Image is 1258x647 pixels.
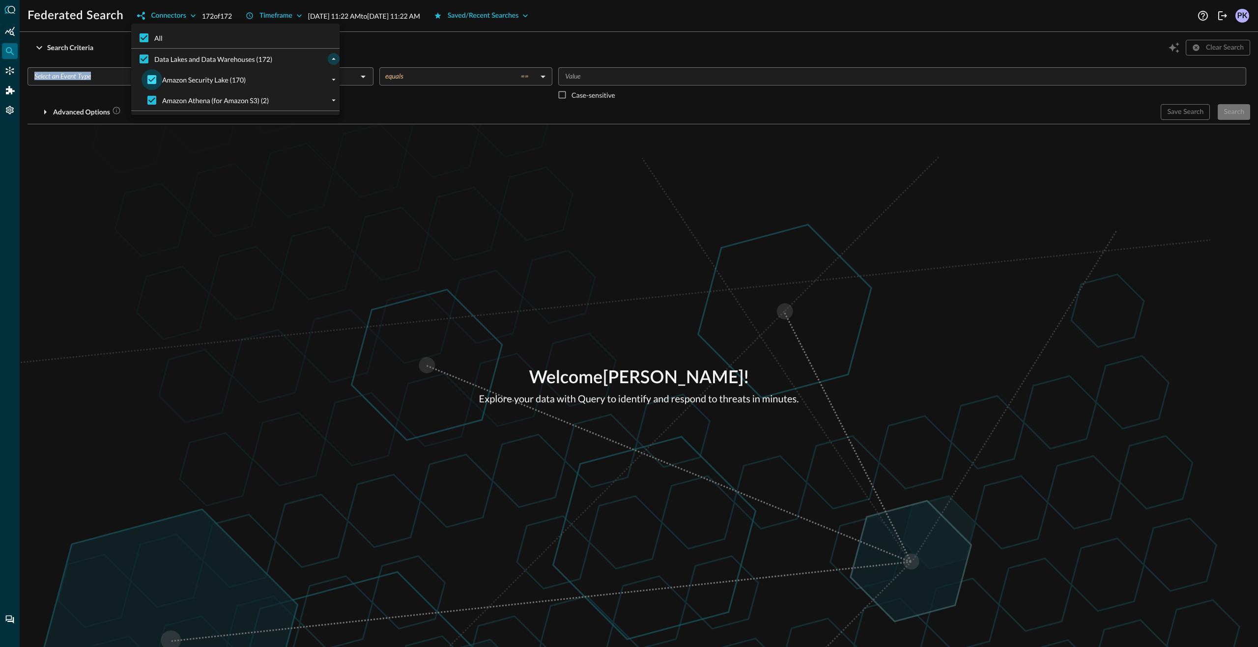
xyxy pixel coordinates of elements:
[162,95,269,106] span: Amazon Athena (for Amazon S3) (2)
[154,33,163,43] span: All
[328,53,340,65] button: collapse
[328,74,340,85] button: expand
[162,75,246,85] span: Amazon Security Lake (170)
[154,54,272,64] span: Data Lakes and Data Warehouses (172)
[328,94,340,106] button: expand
